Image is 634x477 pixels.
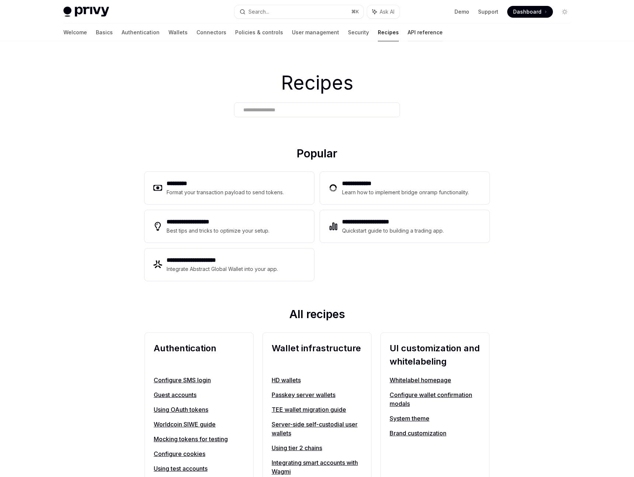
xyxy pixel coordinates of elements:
[513,8,541,15] span: Dashboard
[390,390,480,408] a: Configure wallet confirmation modals
[367,5,400,18] button: Ask AI
[63,7,109,17] img: light logo
[390,376,480,384] a: Whitelabel homepage
[507,6,553,18] a: Dashboard
[154,376,244,384] a: Configure SMS login
[342,226,444,235] div: Quickstart guide to building a trading app.
[292,24,339,41] a: User management
[348,24,369,41] a: Security
[154,435,244,443] a: Mocking tokens for testing
[390,342,480,368] h2: UI customization and whitelabeling
[234,5,363,18] button: Search...⌘K
[154,464,244,473] a: Using test accounts
[342,188,471,197] div: Learn how to implement bridge onramp functionality.
[272,420,362,438] a: Server-side self-custodial user wallets
[478,8,498,15] a: Support
[154,449,244,458] a: Configure cookies
[559,6,571,18] button: Toggle dark mode
[378,24,399,41] a: Recipes
[167,226,271,235] div: Best tips and tricks to optimize your setup.
[454,8,469,15] a: Demo
[168,24,188,41] a: Wallets
[390,414,480,423] a: System theme
[167,265,279,274] div: Integrate Abstract Global Wallet into your app.
[144,172,314,204] a: **** ****Format your transaction payload to send tokens.
[380,8,394,15] span: Ask AI
[154,405,244,414] a: Using OAuth tokens
[272,342,362,368] h2: Wallet infrastructure
[154,342,244,368] h2: Authentication
[144,307,490,324] h2: All recipes
[196,24,226,41] a: Connectors
[154,390,244,399] a: Guest accounts
[63,24,87,41] a: Welcome
[320,172,490,204] a: **** **** ***Learn how to implement bridge onramp functionality.
[351,9,359,15] span: ⌘ K
[248,7,269,16] div: Search...
[154,420,244,429] a: Worldcoin SIWE guide
[272,405,362,414] a: TEE wallet migration guide
[167,188,284,197] div: Format your transaction payload to send tokens.
[144,147,490,163] h2: Popular
[408,24,443,41] a: API reference
[272,390,362,399] a: Passkey server wallets
[272,443,362,452] a: Using tier 2 chains
[122,24,160,41] a: Authentication
[96,24,113,41] a: Basics
[272,376,362,384] a: HD wallets
[390,429,480,438] a: Brand customization
[235,24,283,41] a: Policies & controls
[272,458,362,476] a: Integrating smart accounts with Wagmi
